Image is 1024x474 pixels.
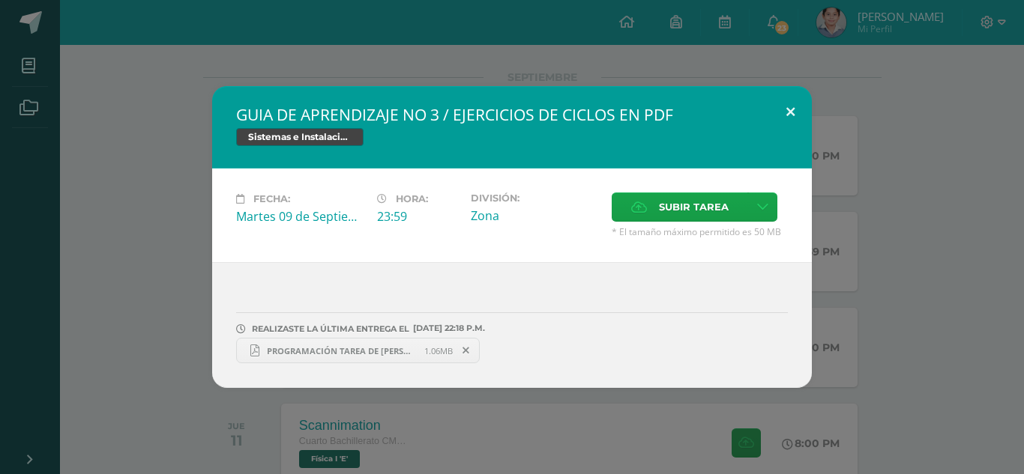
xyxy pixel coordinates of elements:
[612,225,788,238] span: * El tamaño máximo permitido es 50 MB
[252,323,409,334] span: REALIZASTE LA ÚLTIMA ENTREGA EL
[409,328,485,329] span: [DATE] 22:18 P.M.
[253,193,290,204] span: Fecha:
[259,345,424,356] span: PROGRAMACIÓN TAREA DE [PERSON_NAME].pdf
[236,104,788,125] h2: GUIA DE APRENDIZAJE NO 3 / EJERCICIOS DE CICLOS EN PDF
[471,192,600,204] label: División:
[659,193,729,221] span: Subir tarea
[424,345,453,356] span: 1.06MB
[471,207,600,224] div: Zona
[396,193,428,204] span: Hora:
[454,342,479,359] span: Remover entrega
[377,208,459,225] div: 23:59
[236,208,365,225] div: Martes 09 de Septiembre
[236,128,364,146] span: Sistemas e Instalación de Software (Desarrollo de Software)
[769,86,812,137] button: Close (Esc)
[236,338,480,363] a: PROGRAMACIÓN TAREA DE [PERSON_NAME].pdf 1.06MB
